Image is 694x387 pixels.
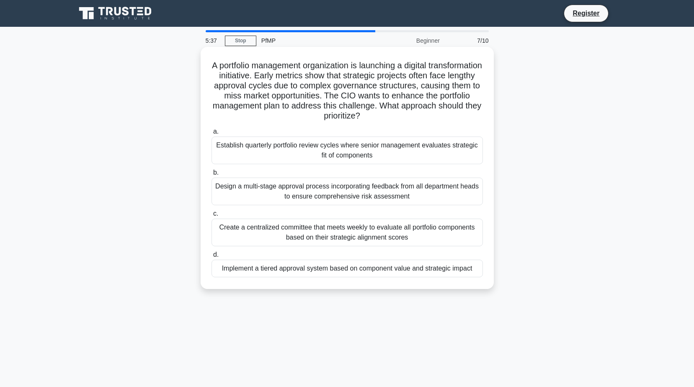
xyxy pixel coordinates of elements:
div: PfMP [256,32,372,49]
div: Create a centralized committee that meets weekly to evaluate all portfolio components based on th... [212,219,483,246]
span: a. [213,128,219,135]
span: d. [213,251,219,258]
a: Stop [225,36,256,46]
h5: A portfolio management organization is launching a digital transformation initiative. Early metri... [211,60,484,121]
span: c. [213,210,218,217]
a: Register [568,8,604,18]
div: 7/10 [445,32,494,49]
span: b. [213,169,219,176]
div: Implement a tiered approval system based on component value and strategic impact [212,260,483,277]
div: Beginner [372,32,445,49]
div: Establish quarterly portfolio review cycles where senior management evaluates strategic fit of co... [212,137,483,164]
div: Design a multi-stage approval process incorporating feedback from all department heads to ensure ... [212,178,483,205]
div: 5:37 [201,32,225,49]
